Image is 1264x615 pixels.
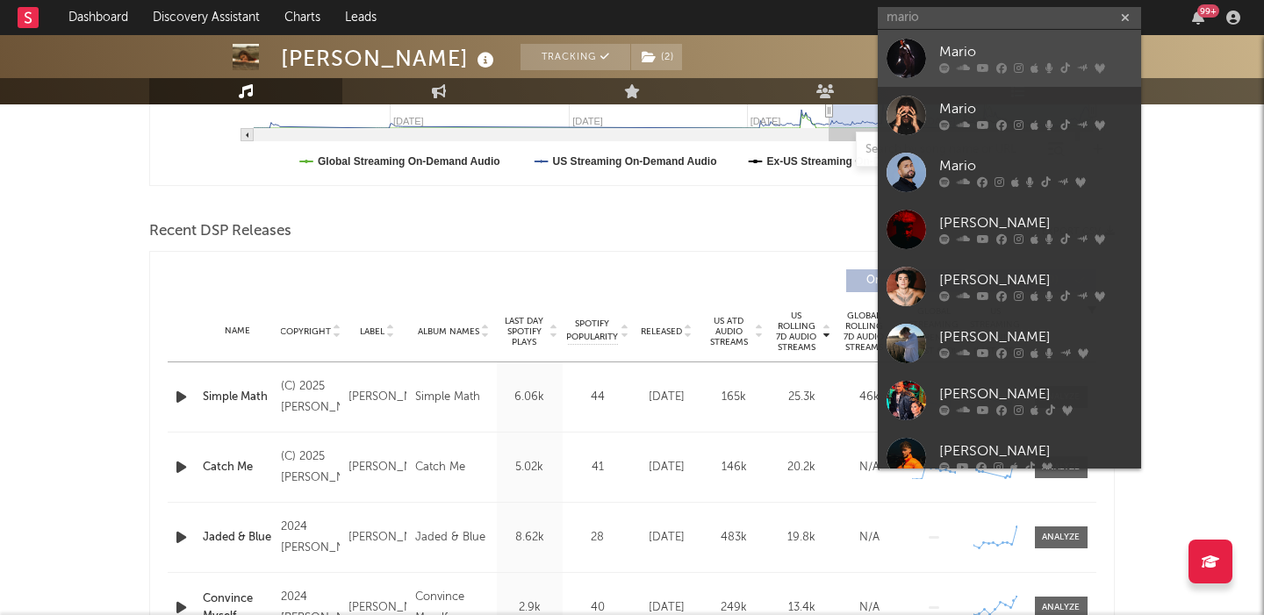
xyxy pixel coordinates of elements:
[939,42,1132,63] div: Mario
[878,258,1141,315] a: [PERSON_NAME]
[878,7,1141,29] input: Search for artists
[149,221,291,242] span: Recent DSP Releases
[348,527,406,548] div: [PERSON_NAME]
[567,389,628,406] div: 44
[858,275,938,286] span: Originals ( 14 )
[705,529,764,547] div: 483k
[566,318,618,344] span: Spotify Popularity
[878,87,1141,144] a: Mario
[203,529,272,547] a: Jaded & Blue
[939,156,1132,177] div: Mario
[281,447,339,489] div: (C) 2025 [PERSON_NAME]
[939,327,1132,348] div: [PERSON_NAME]
[705,459,764,476] div: 146k
[281,44,499,73] div: [PERSON_NAME]
[705,389,764,406] div: 165k
[1197,4,1219,18] div: 99 +
[637,389,696,406] div: [DATE]
[939,270,1132,291] div: [PERSON_NAME]
[281,376,339,418] div: (C) 2025 [PERSON_NAME]
[878,144,1141,201] a: Mario
[878,201,1141,258] a: [PERSON_NAME]
[772,529,831,547] div: 19.8k
[878,372,1141,429] a: [PERSON_NAME]
[567,529,628,547] div: 28
[772,389,831,406] div: 25.3k
[939,99,1132,120] div: Mario
[348,457,406,478] div: [PERSON_NAME]
[501,459,558,476] div: 5.02k
[637,459,696,476] div: [DATE]
[878,429,1141,486] a: [PERSON_NAME]
[939,384,1132,405] div: [PERSON_NAME]
[521,44,630,70] button: Tracking
[878,315,1141,372] a: [PERSON_NAME]
[939,213,1132,234] div: [PERSON_NAME]
[203,389,272,406] a: Simple Math
[567,459,628,476] div: 41
[846,269,965,292] button: Originals(14)
[281,517,339,559] div: 2024 [PERSON_NAME]
[857,143,1042,157] input: Search by song name or URL
[501,389,558,406] div: 6.06k
[203,325,272,338] div: Name
[840,529,899,547] div: N/A
[501,316,548,347] span: Last Day Spotify Plays
[631,44,682,70] button: (2)
[840,311,888,353] span: Global Rolling 7D Audio Streams
[772,311,821,353] span: US Rolling 7D Audio Streams
[630,44,683,70] span: ( 2 )
[501,529,558,547] div: 8.62k
[1192,11,1204,25] button: 99+
[203,459,272,476] a: Catch Me
[878,30,1141,87] a: Mario
[772,459,831,476] div: 20.2k
[280,326,331,337] span: Copyright
[418,326,479,337] span: Album Names
[415,387,480,408] div: Simple Math
[637,529,696,547] div: [DATE]
[705,316,753,347] span: US ATD Audio Streams
[939,441,1132,462] div: [PERSON_NAME]
[415,527,485,548] div: Jaded & Blue
[641,326,682,337] span: Released
[840,389,899,406] div: 46k
[415,457,465,478] div: Catch Me
[348,387,406,408] div: [PERSON_NAME]
[360,326,384,337] span: Label
[840,459,899,476] div: N/A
